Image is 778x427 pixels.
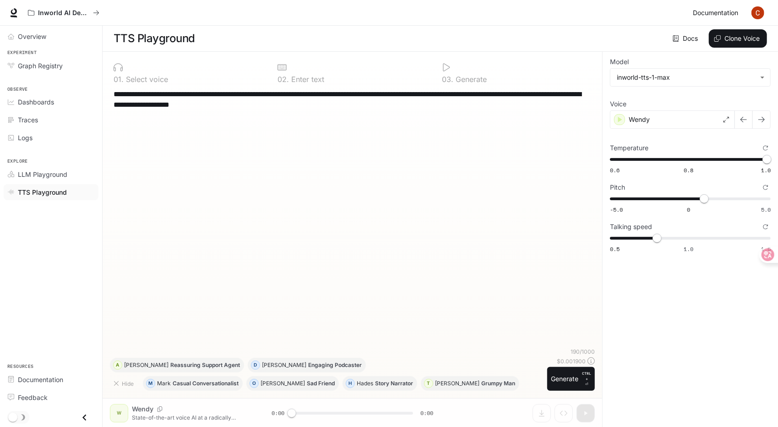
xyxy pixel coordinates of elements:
[8,412,17,422] span: Dark mode toggle
[547,367,595,391] button: GenerateCTRL +⏎
[4,28,98,44] a: Overview
[761,206,771,213] span: 5.0
[250,376,258,391] div: O
[18,115,38,125] span: Traces
[343,376,417,391] button: HHadesStory Narrator
[110,376,139,391] button: Hide
[761,166,771,174] span: 1.0
[114,29,195,48] h1: TTS Playground
[761,245,771,253] span: 1.5
[684,245,693,253] span: 1.0
[173,381,239,386] p: Casual Conversationalist
[147,376,155,391] div: M
[18,393,48,402] span: Feedback
[289,76,324,83] p: Enter text
[18,32,46,41] span: Overview
[18,187,67,197] span: TTS Playground
[751,6,764,19] img: User avatar
[610,59,629,65] p: Model
[114,358,122,372] div: A
[18,61,63,71] span: Graph Registry
[693,7,738,19] span: Documentation
[684,166,693,174] span: 0.8
[571,348,595,356] p: 190 / 1000
[582,371,591,387] p: ⏎
[143,376,243,391] button: MMarkCasual Conversationalist
[610,184,625,191] p: Pitch
[18,375,63,384] span: Documentation
[74,408,95,427] button: Close drawer
[4,372,98,388] a: Documentation
[170,362,240,368] p: Reassuring Support Agent
[761,182,771,192] button: Reset to default
[248,358,366,372] button: D[PERSON_NAME]Engaging Podcaster
[307,381,335,386] p: Sad Friend
[610,69,770,86] div: inworld-tts-1-max
[357,381,373,386] p: Hades
[38,9,89,17] p: Inworld AI Demos
[308,362,362,368] p: Engaging Podcaster
[4,94,98,110] a: Dashboards
[157,381,171,386] p: Mark
[610,206,623,213] span: -5.0
[4,130,98,146] a: Logs
[4,184,98,200] a: TTS Playground
[262,362,306,368] p: [PERSON_NAME]
[453,76,487,83] p: Generate
[110,358,244,372] button: A[PERSON_NAME]Reassuring Support Agent
[629,115,650,124] p: Wendy
[610,245,620,253] span: 0.5
[435,381,479,386] p: [PERSON_NAME]
[246,376,339,391] button: O[PERSON_NAME]Sad Friend
[4,112,98,128] a: Traces
[4,389,98,405] a: Feedback
[671,29,702,48] a: Docs
[610,145,648,151] p: Temperature
[124,76,168,83] p: Select voice
[709,29,767,48] button: Clone Voice
[610,166,620,174] span: 0.6
[557,357,586,365] p: $ 0.001900
[610,101,626,107] p: Voice
[277,76,289,83] p: 0 2 .
[346,376,354,391] div: H
[689,4,745,22] a: Documentation
[124,362,169,368] p: [PERSON_NAME]
[442,76,453,83] p: 0 3 .
[18,97,54,107] span: Dashboards
[251,358,260,372] div: D
[114,76,124,83] p: 0 1 .
[761,222,771,232] button: Reset to default
[687,206,690,213] span: 0
[421,376,519,391] button: T[PERSON_NAME]Grumpy Man
[261,381,305,386] p: [PERSON_NAME]
[610,224,652,230] p: Talking speed
[617,73,756,82] div: inworld-tts-1-max
[761,143,771,153] button: Reset to default
[481,381,515,386] p: Grumpy Man
[582,371,591,382] p: CTRL +
[18,170,67,179] span: LLM Playground
[18,133,33,142] span: Logs
[4,166,98,182] a: LLM Playground
[424,376,433,391] div: T
[24,4,103,22] button: All workspaces
[375,381,413,386] p: Story Narrator
[4,58,98,74] a: Graph Registry
[749,4,767,22] button: User avatar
